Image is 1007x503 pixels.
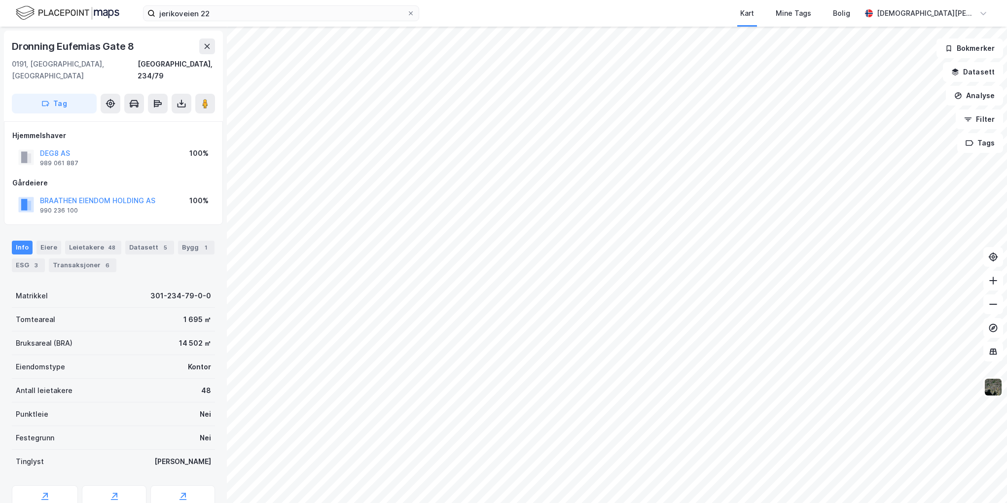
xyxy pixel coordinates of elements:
div: 14 502 ㎡ [179,337,211,349]
div: 990 236 100 [40,207,78,215]
button: Tag [12,94,97,113]
div: Nei [200,408,211,420]
div: Tinglyst [16,456,44,467]
div: Hjemmelshaver [12,130,215,142]
div: Kontor [188,361,211,373]
div: 989 061 887 [40,159,78,167]
button: Filter [956,109,1003,129]
div: Gårdeiere [12,177,215,189]
div: 1 695 ㎡ [183,314,211,325]
div: Bygg [178,241,215,254]
div: 48 [201,385,211,396]
div: Matrikkel [16,290,48,302]
div: 6 [103,260,112,270]
div: 5 [160,243,170,252]
button: Datasett [943,62,1003,82]
div: ESG [12,258,45,272]
div: [GEOGRAPHIC_DATA], 234/79 [138,58,215,82]
div: Info [12,241,33,254]
div: Leietakere [65,241,121,254]
div: Festegrunn [16,432,54,444]
div: Bruksareal (BRA) [16,337,72,349]
div: 48 [106,243,117,252]
button: Analyse [946,86,1003,106]
input: Søk på adresse, matrikkel, gårdeiere, leietakere eller personer [155,6,407,21]
div: 3 [31,260,41,270]
div: Mine Tags [776,7,811,19]
div: Tomteareal [16,314,55,325]
div: 0191, [GEOGRAPHIC_DATA], [GEOGRAPHIC_DATA] [12,58,138,82]
div: Eiendomstype [16,361,65,373]
div: Dronning Eufemias Gate 8 [12,38,136,54]
div: [PERSON_NAME] [154,456,211,467]
div: Datasett [125,241,174,254]
div: Punktleie [16,408,48,420]
div: 1 [201,243,211,252]
div: 100% [189,195,209,207]
button: Tags [957,133,1003,153]
div: Nei [200,432,211,444]
div: 100% [189,147,209,159]
div: Kart [740,7,754,19]
div: Eiere [36,241,61,254]
div: 301-234-79-0-0 [150,290,211,302]
iframe: Chat Widget [958,456,1007,503]
img: logo.f888ab2527a4732fd821a326f86c7f29.svg [16,4,119,22]
div: Transaksjoner [49,258,116,272]
button: Bokmerker [936,38,1003,58]
div: [DEMOGRAPHIC_DATA][PERSON_NAME] [877,7,975,19]
img: 9k= [984,378,1003,396]
div: Antall leietakere [16,385,72,396]
div: Bolig [833,7,850,19]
